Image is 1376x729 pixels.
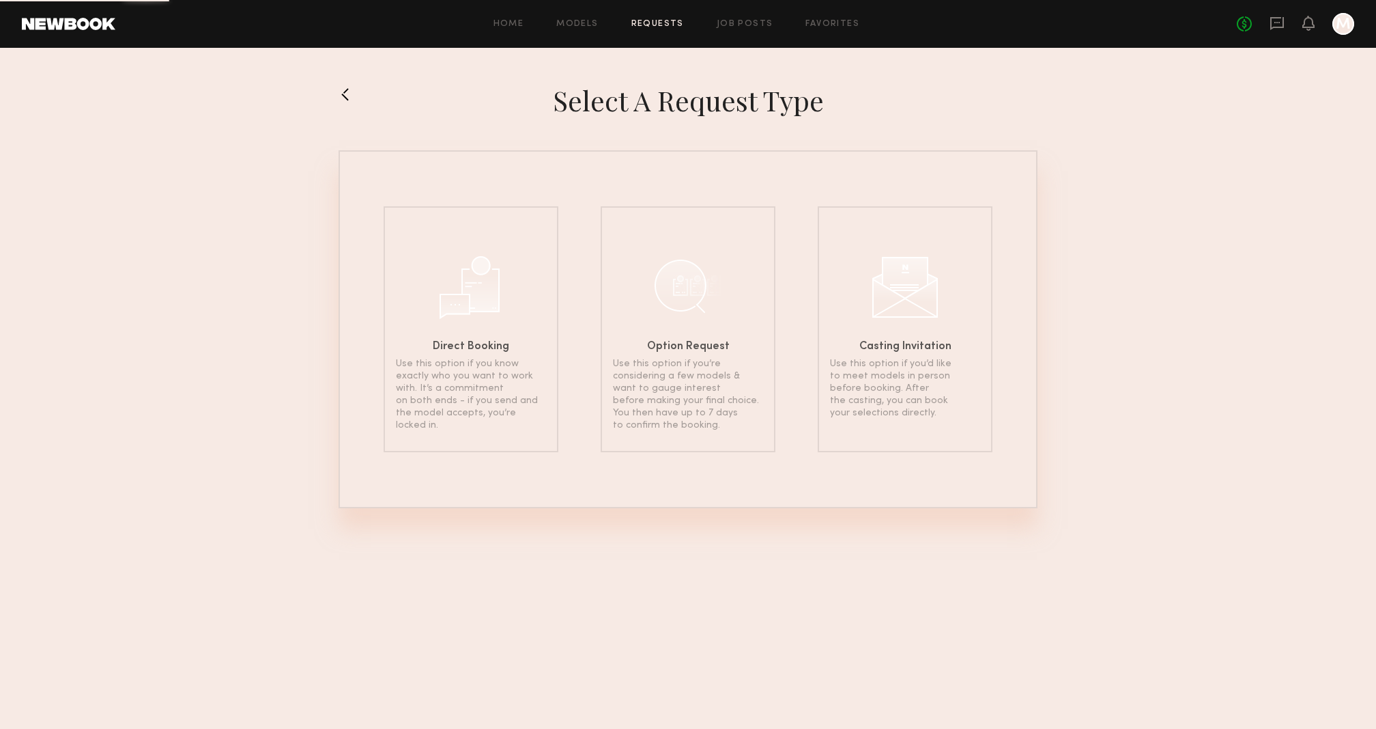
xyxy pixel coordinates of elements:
a: Casting InvitationUse this option if you’d like to meet models in person before booking. After th... [818,206,992,452]
p: Use this option if you know exactly who you want to work with. It’s a commitment on both ends - i... [396,358,546,432]
a: Favorites [805,20,859,29]
a: M [1332,13,1354,35]
h1: Select a Request Type [553,83,824,118]
h6: Casting Invitation [859,342,951,353]
a: Requests [631,20,684,29]
a: Direct BookingUse this option if you know exactly who you want to work with. It’s a commitment on... [384,206,558,452]
a: Models [556,20,598,29]
a: Job Posts [717,20,773,29]
p: Use this option if you’re considering a few models & want to gauge interest before making your fi... [613,358,763,432]
a: Home [493,20,524,29]
a: Option RequestUse this option if you’re considering a few models & want to gauge interest before ... [601,206,775,452]
p: Use this option if you’d like to meet models in person before booking. After the casting, you can... [830,358,980,419]
h6: Option Request [647,342,730,353]
h6: Direct Booking [433,342,509,353]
